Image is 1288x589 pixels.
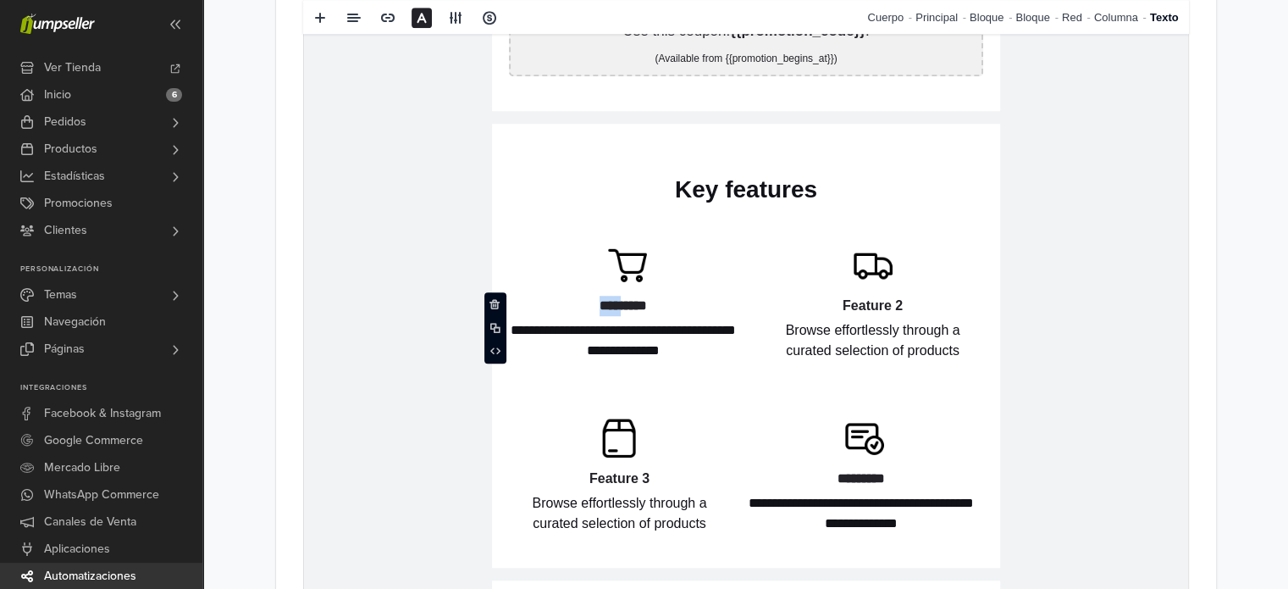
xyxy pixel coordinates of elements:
strong: {{promotion_discount}} of discount [390,516,633,532]
strong: {{ product.price | price }} [216,371,668,406]
a: {{[DOMAIN_NAME]}} [309,63,575,77]
span: {{ product.price | price }} [495,371,654,386]
span: Mercado Libre [44,454,120,481]
span: Canales de Venta [44,508,136,536]
p: Introducing your new must-have! 🌟 Elevate your lifestyle effortlessly with this game-changer from... [205,248,679,309]
span: Aplicaciones [44,536,110,563]
span: Inicio [44,81,71,108]
img: {{product.name}} [435,335,449,348]
span: Ver Tienda [44,54,101,81]
span: Pedidos [44,108,86,136]
span: WhatsApp Commerce [44,481,159,508]
p: Personalización [20,264,202,275]
p: We want to offer you a . [188,514,696,536]
strong: {{ product.price | minus: discount | price }} [216,371,491,386]
strong: {{promotion_code}} [426,569,561,585]
p: Our newest product has been released [205,149,679,214]
span: 6 [166,88,182,102]
span: Promociones [44,190,113,217]
span: Productos [44,136,97,163]
span: Navegación [44,308,106,336]
span: Clientes [44,217,87,244]
span: Estadísticas [44,163,105,190]
re-text: {{[DOMAIN_NAME]}} [309,52,557,80]
span: Páginas [44,336,85,363]
strong: {{ [DOMAIN_NAME] }} [372,351,511,365]
p: Use this coupon: . [215,566,669,588]
span: Google Commerce [44,427,143,454]
span: Temas [44,281,77,308]
a: Buy now [378,418,506,458]
p: Integraciones [20,383,202,393]
span: Facebook & Instagram [44,400,161,427]
img: %7B%7B%20store.logo%20%7D%7D [561,51,575,64]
